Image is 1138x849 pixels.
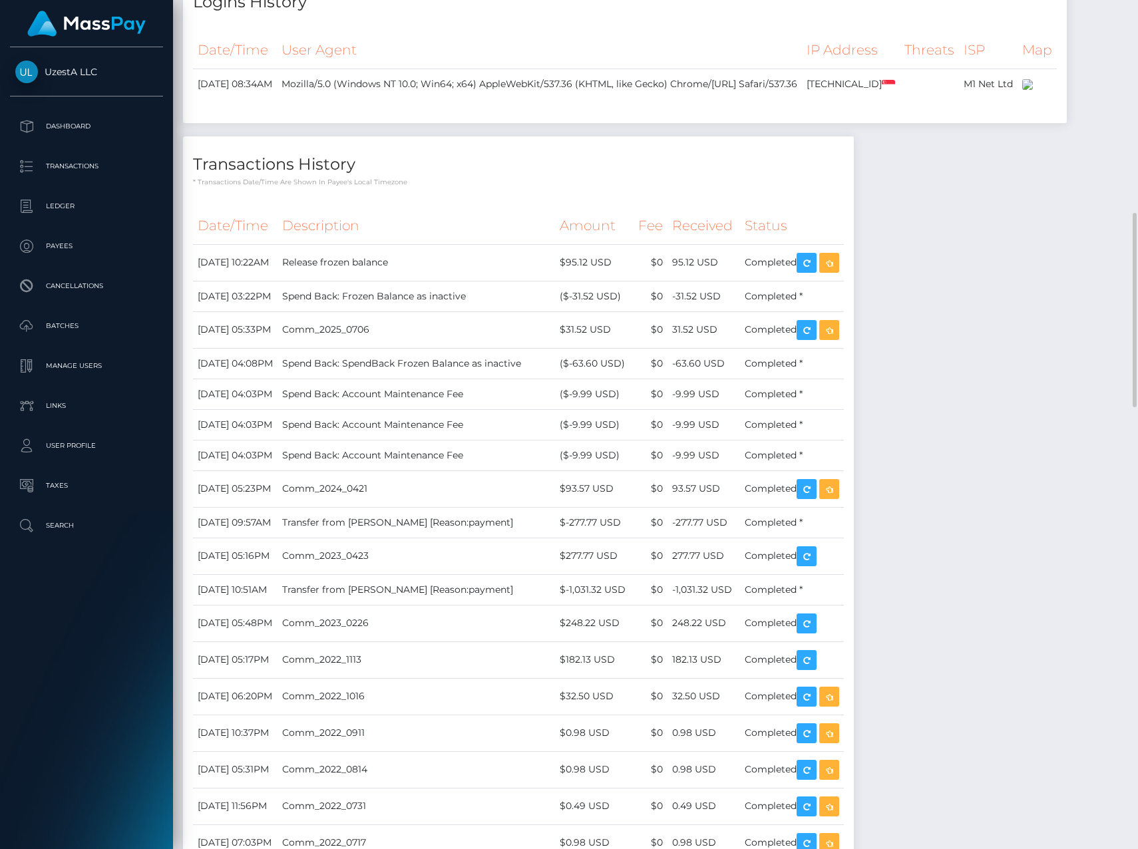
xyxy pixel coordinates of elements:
td: Completed * [740,574,844,605]
td: [DATE] 03:22PM [193,281,278,311]
th: Amount [555,208,634,244]
td: 31.52 USD [667,311,740,348]
td: [DATE] 05:16PM [193,538,278,574]
td: Completed * [740,379,844,409]
p: Batches [15,316,158,336]
td: [DATE] 10:37PM [193,715,278,751]
a: Transactions [10,150,163,183]
td: Comm_2024_0421 [278,470,555,507]
td: Completed [740,605,844,641]
td: $-277.77 USD [555,507,634,538]
td: $0 [634,641,667,678]
td: Spend Back: Account Maintenance Fee [278,440,555,470]
th: Date/Time [193,32,277,69]
p: Transactions [15,156,158,176]
td: -31.52 USD [667,281,740,311]
td: $93.57 USD [555,470,634,507]
td: $0 [634,678,667,715]
td: [DATE] 10:51AM [193,574,278,605]
td: $0 [634,788,667,824]
th: Received [667,208,740,244]
td: $0 [634,379,667,409]
a: Cancellations [10,269,163,303]
h4: Transactions History [193,153,844,176]
td: $248.22 USD [555,605,634,641]
td: 95.12 USD [667,244,740,281]
p: Links [15,396,158,416]
td: Completed [740,678,844,715]
td: [DATE] 05:31PM [193,751,278,788]
td: $0 [634,715,667,751]
td: 248.22 USD [667,605,740,641]
td: -9.99 USD [667,440,740,470]
th: Date/Time [193,208,278,244]
th: ISP [959,32,1018,69]
td: $0 [634,440,667,470]
td: [DATE] 05:48PM [193,605,278,641]
img: 200x100 [1022,79,1033,90]
td: $0 [634,574,667,605]
td: $0 [634,470,667,507]
td: Completed [740,751,844,788]
td: ($-9.99 USD) [555,409,634,440]
p: * Transactions date/time are shown in payee's local timezone [193,177,844,187]
td: Completed * [740,409,844,440]
a: Payees [10,230,163,263]
td: 93.57 USD [667,470,740,507]
td: Completed * [740,440,844,470]
td: ($-31.52 USD) [555,281,634,311]
td: Comm_2022_0731 [278,788,555,824]
p: Payees [15,236,158,256]
p: Ledger [15,196,158,216]
td: $32.50 USD [555,678,634,715]
td: 0.49 USD [667,788,740,824]
th: Threats [900,32,959,69]
td: Completed * [740,507,844,538]
td: Release frozen balance [278,244,555,281]
td: [DATE] 05:17PM [193,641,278,678]
a: Taxes [10,469,163,502]
td: Completed [740,538,844,574]
td: $0 [634,538,667,574]
th: Description [278,208,555,244]
td: $0 [634,281,667,311]
p: Manage Users [15,356,158,376]
td: 277.77 USD [667,538,740,574]
a: Search [10,509,163,542]
td: Completed [740,788,844,824]
td: -63.60 USD [667,348,740,379]
td: $0 [634,409,667,440]
span: UzestA LLC [10,66,163,78]
td: [DATE] 05:23PM [193,470,278,507]
td: $0 [634,348,667,379]
td: [DATE] 05:33PM [193,311,278,348]
td: ($-9.99 USD) [555,440,634,470]
td: Comm_2023_0226 [278,605,555,641]
td: 182.13 USD [667,641,740,678]
td: [DATE] 04:03PM [193,379,278,409]
td: Transfer from [PERSON_NAME] [Reason:payment] [278,507,555,538]
td: -9.99 USD [667,409,740,440]
td: Completed [740,715,844,751]
td: [TECHNICAL_ID] [802,69,900,99]
td: [DATE] 11:56PM [193,788,278,824]
td: Spend Back: SpendBack Frozen Balance as inactive [278,348,555,379]
img: sg.png [882,80,895,88]
td: $-1,031.32 USD [555,574,634,605]
td: $95.12 USD [555,244,634,281]
td: Completed [740,641,844,678]
td: [DATE] 09:57AM [193,507,278,538]
td: -1,031.32 USD [667,574,740,605]
th: User Agent [277,32,802,69]
p: Taxes [15,476,158,496]
td: Spend Back: Account Maintenance Fee [278,409,555,440]
td: Transfer from [PERSON_NAME] [Reason:payment] [278,574,555,605]
td: [DATE] 08:34AM [193,69,277,99]
td: $182.13 USD [555,641,634,678]
th: Map [1018,32,1057,69]
td: $277.77 USD [555,538,634,574]
img: UzestA LLC [15,61,38,83]
td: $0 [634,507,667,538]
th: Fee [634,208,667,244]
img: MassPay Logo [27,11,146,37]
